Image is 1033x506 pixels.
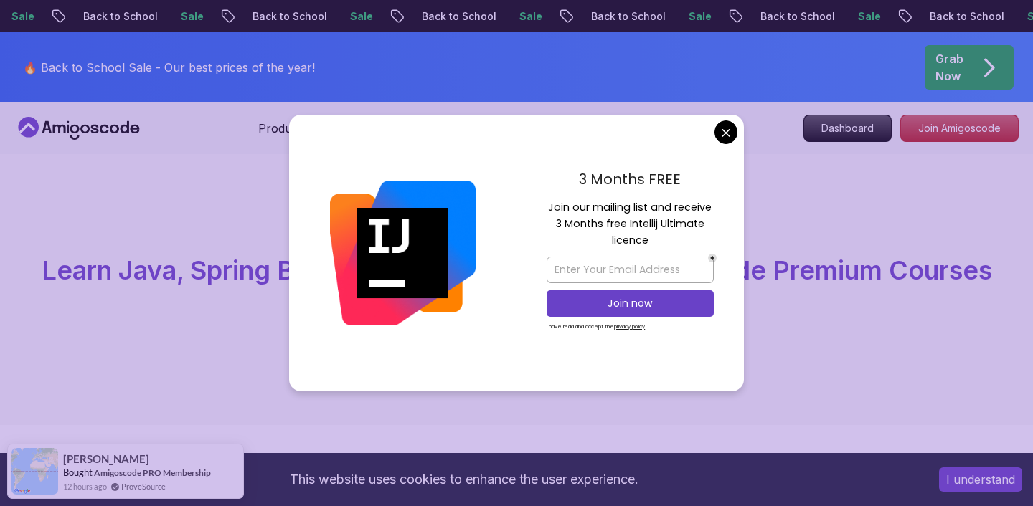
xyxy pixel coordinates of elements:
img: provesource social proof notification image [11,448,58,495]
p: Back to School [915,9,1013,24]
p: Sale [505,9,551,24]
p: Products [258,120,308,137]
button: Accept cookies [939,467,1022,492]
button: Products [258,120,325,148]
span: Bought [63,467,93,478]
p: Dashboard [804,115,891,141]
a: Join Amigoscode [900,115,1019,142]
p: Join Amigoscode [901,115,1018,141]
a: Amigoscode PRO Membership [94,467,211,478]
p: Back to School [238,9,336,24]
p: Sale [844,9,890,24]
p: 🔥 Back to School Sale - Our best prices of the year! [23,59,315,76]
p: Sale [336,9,382,24]
p: Back to School [407,9,505,24]
p: Back to School [746,9,844,24]
div: This website uses cookies to enhance the user experience. [11,464,918,495]
span: Learn Java, Spring Boot, DevOps & More with Amigoscode Premium Courses [42,254,992,286]
span: 12 hours ago [63,480,107,492]
p: Back to School [577,9,674,24]
p: Sale [166,9,212,24]
p: Back to School [69,9,166,24]
span: [PERSON_NAME] [63,453,149,465]
p: Sale [674,9,720,24]
p: Grab Now [935,50,963,85]
p: Master in-demand skills like Java, Spring Boot, DevOps, React, and more through hands-on, expert-... [275,296,758,356]
a: Dashboard [803,115,892,142]
a: ProveSource [121,480,166,492]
